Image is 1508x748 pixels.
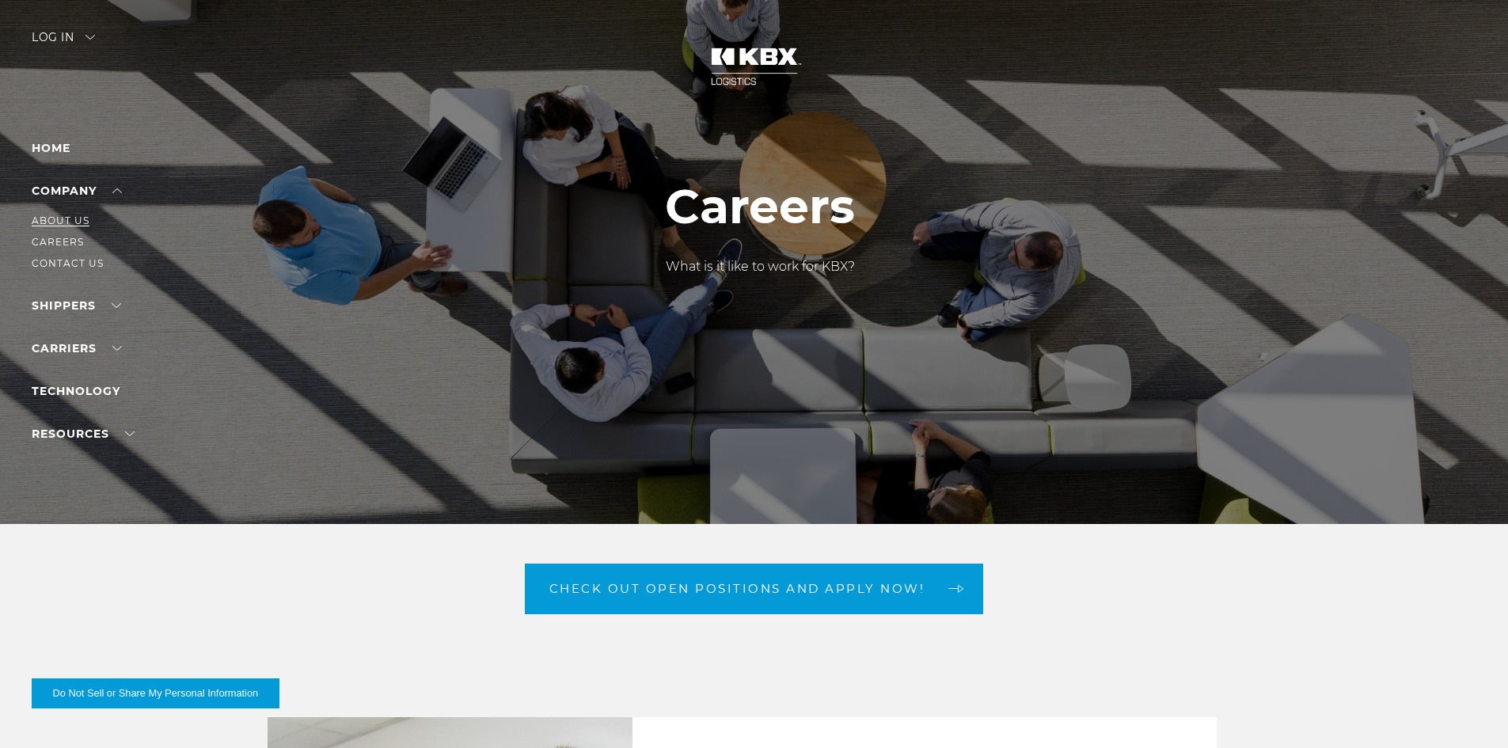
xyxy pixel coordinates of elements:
[32,141,70,155] a: Home
[1429,672,1508,748] iframe: Chat Widget
[665,180,855,234] h1: Careers
[525,564,984,614] a: Check out open positions and apply now! arrow arrow
[32,384,120,398] a: Technology
[32,678,279,708] button: Do Not Sell or Share My Personal Information
[32,184,122,198] a: Company
[32,32,95,55] div: Log in
[32,257,104,269] a: Contact Us
[32,427,135,441] a: RESOURCES
[32,298,121,313] a: SHIPPERS
[695,32,814,101] img: kbx logo
[665,257,855,276] p: What is it like to work for KBX?
[32,236,84,248] a: Careers
[549,583,925,594] span: Check out open positions and apply now!
[32,341,122,355] a: Carriers
[85,35,95,40] img: arrow
[32,215,89,226] a: About Us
